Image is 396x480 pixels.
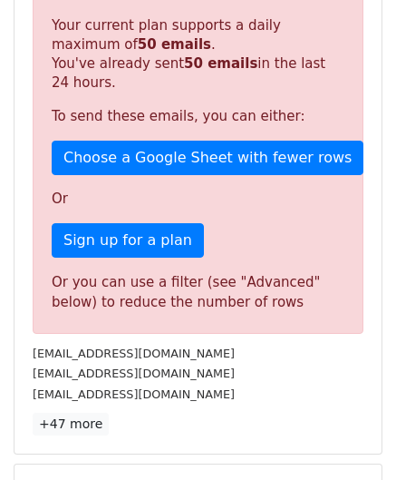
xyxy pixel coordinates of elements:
[305,393,396,480] iframe: Chat Widget
[184,55,257,72] strong: 50 emails
[33,387,235,401] small: [EMAIL_ADDRESS][DOMAIN_NAME]
[52,16,344,93] p: Your current plan supports a daily maximum of . You've already sent in the last 24 hours.
[33,367,235,380] small: [EMAIL_ADDRESS][DOMAIN_NAME]
[52,190,344,209] p: Or
[52,141,363,175] a: Choose a Google Sheet with fewer rows
[33,347,235,360] small: [EMAIL_ADDRESS][DOMAIN_NAME]
[33,413,109,436] a: +47 more
[52,272,344,313] div: Or you can use a filter (see "Advanced" below) to reduce the number of rows
[138,36,211,53] strong: 50 emails
[52,223,204,258] a: Sign up for a plan
[52,107,344,126] p: To send these emails, you can either:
